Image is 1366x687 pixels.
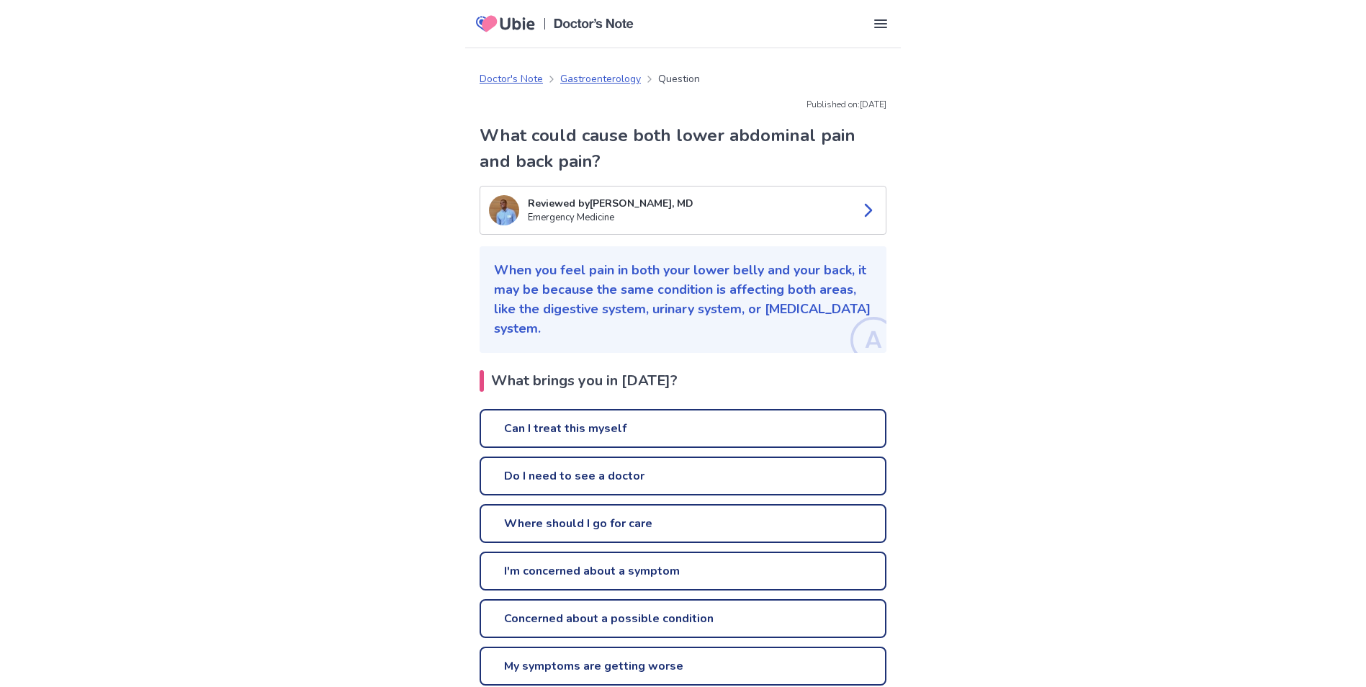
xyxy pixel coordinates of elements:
p: Reviewed by [PERSON_NAME], MD [528,196,848,211]
img: Tomas Diaz [489,195,519,225]
h1: What could cause both lower abdominal pain and back pain? [480,122,886,174]
p: Question [658,71,700,86]
h2: What brings you in [DATE]? [480,370,886,392]
nav: breadcrumb [480,71,700,86]
a: My symptoms are getting worse [480,647,886,686]
p: Emergency Medicine [528,211,848,225]
a: Can I treat this myself [480,409,886,448]
a: Where should I go for care [480,504,886,543]
p: Published on: [DATE] [480,98,886,111]
a: Tomas DiazReviewed by[PERSON_NAME], MDEmergency Medicine [480,186,886,235]
a: Concerned about a possible condition [480,599,886,638]
a: Doctor's Note [480,71,543,86]
img: Doctors Note Logo [554,19,634,29]
a: Do I need to see a doctor [480,457,886,495]
a: I'm concerned about a symptom [480,552,886,591]
a: Gastroenterology [560,71,641,86]
p: When you feel pain in both your lower belly and your back, it may be because the same condition i... [494,261,872,338]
